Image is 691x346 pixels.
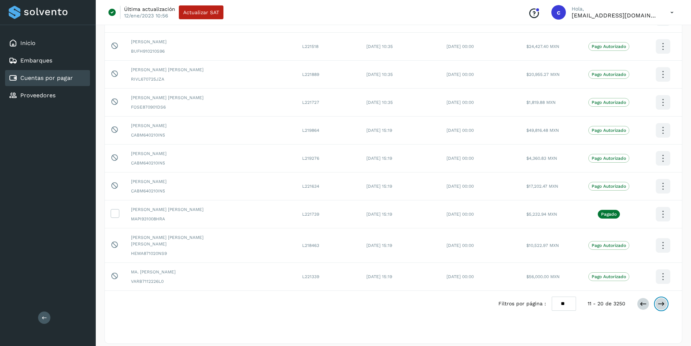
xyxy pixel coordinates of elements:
[302,274,319,279] span: L221339
[592,156,626,161] p: Pago Autorizado
[131,104,236,110] span: FOSE870901DS6
[124,6,175,12] p: Última actualización
[447,128,474,133] span: [DATE] 00:00
[5,53,90,69] div: Embarques
[366,72,393,77] span: [DATE] 10:35
[447,72,474,77] span: [DATE] 00:00
[447,274,474,279] span: [DATE] 00:00
[526,212,557,217] span: $5,232.94 MXN
[183,10,219,15] span: Actualizar SAT
[131,76,236,82] span: RIVL670725JZA
[302,100,319,105] span: L221727
[131,132,236,138] span: CABM640210IN5
[592,100,626,105] p: Pago Autorizado
[366,100,393,105] span: [DATE] 10:35
[526,44,559,49] span: $24,427.40 MXN
[592,184,626,189] p: Pago Autorizado
[366,128,392,133] span: [DATE] 15:19
[302,212,319,217] span: L221739
[366,156,392,161] span: [DATE] 15:19
[5,70,90,86] div: Cuentas por pagar
[592,243,626,248] p: Pago Autorizado
[601,212,617,217] p: Pagado
[526,156,557,161] span: $4,360.83 MXN
[572,6,659,12] p: Hola,
[592,128,626,133] p: Pago Autorizado
[131,38,236,45] span: [PERSON_NAME]
[526,184,558,189] span: $17,202.47 MXN
[131,66,236,73] span: [PERSON_NAME] [PERSON_NAME]
[526,72,560,77] span: $20,955.27 MXN
[366,44,393,49] span: [DATE] 10:35
[124,12,168,19] p: 12/ene/2023 10:56
[131,234,236,247] span: [PERSON_NAME] [PERSON_NAME] [PERSON_NAME]
[302,72,319,77] span: L221889
[131,178,236,185] span: [PERSON_NAME]
[592,72,626,77] p: Pago Autorizado
[366,212,392,217] span: [DATE] 15:19
[131,206,236,213] span: [PERSON_NAME] [PERSON_NAME]
[131,250,236,257] span: HEMA871020NS9
[526,243,559,248] span: $10,522.97 MXN
[447,212,474,217] span: [DATE] 00:00
[366,274,392,279] span: [DATE] 15:19
[366,243,392,248] span: [DATE] 15:19
[447,243,474,248] span: [DATE] 00:00
[5,87,90,103] div: Proveedores
[302,44,318,49] span: L221518
[5,35,90,51] div: Inicio
[131,216,236,222] span: MAPI931008HRA
[302,184,319,189] span: L221634
[131,188,236,194] span: CABM640210IN5
[131,122,236,129] span: [PERSON_NAME]
[447,100,474,105] span: [DATE] 00:00
[131,160,236,166] span: CABM640210IN5
[20,40,36,46] a: Inicio
[526,100,556,105] span: $1,819.88 MXN
[131,94,236,101] span: [PERSON_NAME] [PERSON_NAME]
[588,300,625,308] span: 11 - 20 de 3250
[179,5,223,19] button: Actualizar SAT
[592,44,626,49] p: Pago Autorizado
[302,243,319,248] span: L218463
[131,269,236,275] span: MA. [PERSON_NAME]
[526,128,559,133] span: $49,816.48 MXN
[498,300,546,308] span: Filtros por página :
[447,184,474,189] span: [DATE] 00:00
[572,12,659,19] p: contabilidad5@easo.com
[366,184,392,189] span: [DATE] 15:19
[131,150,236,157] span: [PERSON_NAME]
[592,274,626,279] p: Pago Autorizado
[526,274,560,279] span: $56,000.00 MXN
[131,48,236,54] span: BUFH910210S96
[302,128,319,133] span: L219864
[20,92,55,99] a: Proveedores
[302,156,319,161] span: L219276
[447,156,474,161] span: [DATE] 00:00
[20,57,52,64] a: Embarques
[131,278,236,285] span: VARB7112226L0
[20,74,73,81] a: Cuentas por pagar
[447,44,474,49] span: [DATE] 00:00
